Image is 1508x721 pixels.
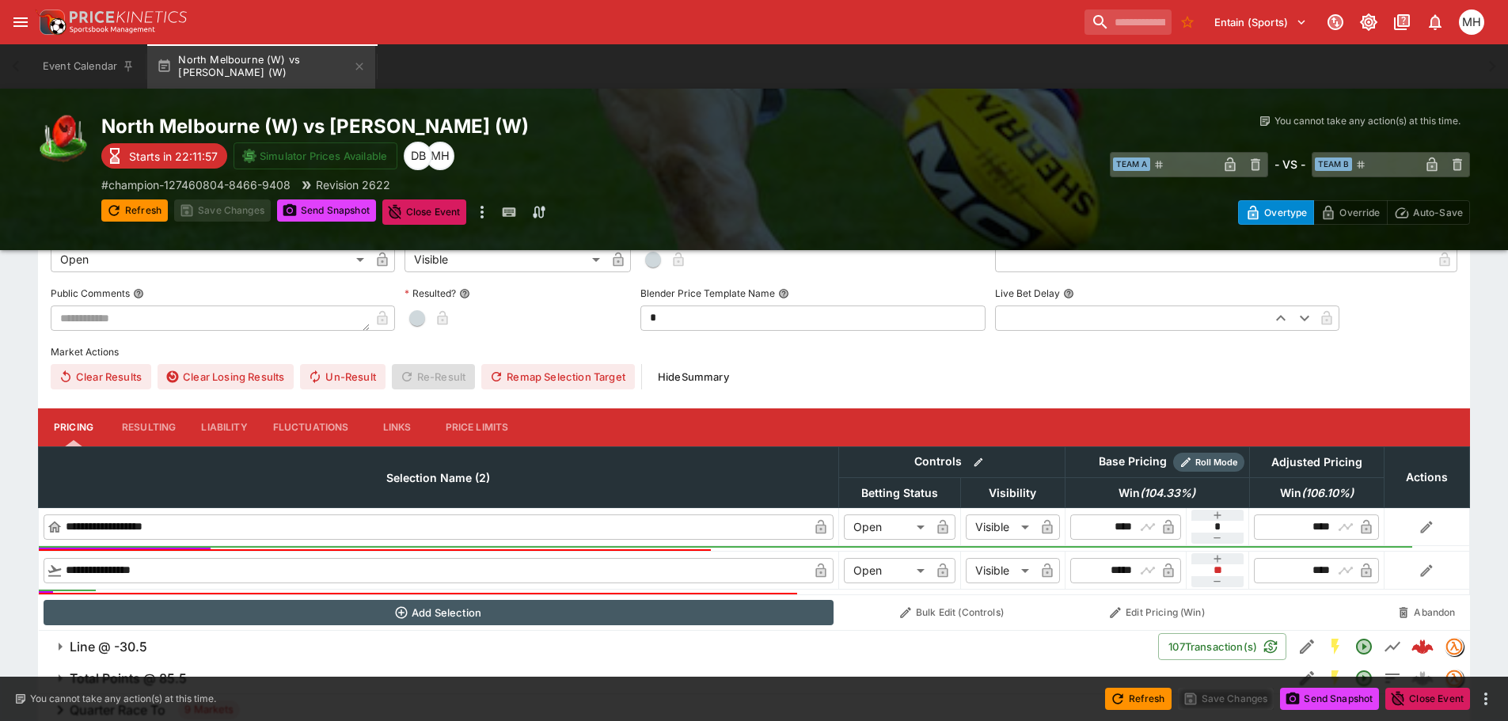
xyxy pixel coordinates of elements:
[426,142,454,170] div: Michael Hutchinson
[1445,637,1464,656] div: tradingmodel
[147,44,375,89] button: North Melbourne (W) vs [PERSON_NAME] (W)
[392,364,475,389] span: Re-Result
[316,176,390,193] p: Revision 2622
[844,558,930,583] div: Open
[38,631,1158,662] button: Line @ -30.5
[1238,200,1470,225] div: Start From
[1388,600,1464,625] button: Abandon
[1263,484,1371,503] span: Win(106.10%)
[1354,8,1383,36] button: Toggle light/dark mode
[51,287,130,300] p: Public Comments
[1411,636,1434,658] img: logo-cerberus--red.svg
[1313,200,1387,225] button: Override
[1173,453,1244,472] div: Show/hide Price Roll mode configuration.
[158,364,294,389] button: Clear Losing Results
[1354,637,1373,656] svg: Open
[44,600,834,625] button: Add Selection
[1063,288,1074,299] button: Live Bet Delay
[1189,456,1244,469] span: Roll Mode
[433,408,522,446] button: Price Limits
[188,408,260,446] button: Liability
[640,287,775,300] p: Blender Price Template Name
[1205,9,1316,35] button: Select Tenant
[1445,638,1463,655] img: tradingmodel
[101,176,291,193] p: Copy To Clipboard
[1092,452,1173,472] div: Base Pricing
[1301,484,1354,503] em: ( 106.10 %)
[405,287,456,300] p: Resulted?
[1158,633,1286,660] button: 107Transaction(s)
[1387,200,1470,225] button: Auto-Save
[369,469,507,488] span: Selection Name (2)
[1384,446,1469,507] th: Actions
[405,247,606,272] div: Visible
[234,142,397,169] button: Simulator Prices Available
[1084,9,1172,35] input: search
[51,247,370,272] div: Open
[1113,157,1150,171] span: Team A
[133,288,144,299] button: Public Comments
[843,600,1060,625] button: Bulk Edit (Controls)
[1105,688,1172,710] button: Refresh
[1350,664,1378,693] button: Open
[968,452,989,472] button: Bulk edit
[38,114,89,165] img: australian_rules.png
[966,558,1035,583] div: Visible
[1315,157,1352,171] span: Team B
[473,199,492,225] button: more
[70,639,147,655] h6: Line @ -30.5
[1378,664,1407,693] button: Totals
[30,692,216,706] p: You cannot take any action(s) at this time.
[300,364,385,389] button: Un-Result
[1069,600,1244,625] button: Edit Pricing (Win)
[1321,632,1350,661] button: SGM Enabled
[1101,484,1213,503] span: Win(104.33%)
[1140,484,1195,503] em: ( 104.33 %)
[966,514,1035,540] div: Visible
[6,8,35,36] button: open drawer
[1378,632,1407,661] button: Line
[404,142,432,170] div: Dylan Brown
[1454,5,1489,40] button: Michael Hutchinson
[1249,446,1384,477] th: Adjusted Pricing
[51,340,1457,364] label: Market Actions
[1280,688,1379,710] button: Send Snapshot
[260,408,362,446] button: Fluctuations
[1321,8,1350,36] button: Connected to PK
[70,11,187,23] img: PriceKinetics
[459,288,470,299] button: Resulted?
[1476,689,1495,708] button: more
[1413,204,1463,221] p: Auto-Save
[1385,688,1470,710] button: Close Event
[1339,204,1380,221] p: Override
[1421,8,1449,36] button: Notifications
[995,287,1060,300] p: Live Bet Delay
[382,199,467,225] button: Close Event
[844,484,955,503] span: Betting Status
[844,514,930,540] div: Open
[1445,669,1464,688] div: tradingmodel
[362,408,433,446] button: Links
[70,26,155,33] img: Sportsbook Management
[51,364,151,389] button: Clear Results
[70,670,187,687] h6: Total Points @ 85.5
[109,408,188,446] button: Resulting
[129,148,218,165] p: Starts in 22:11:57
[1354,669,1373,688] svg: Open
[481,364,635,389] button: Remap Selection Target
[1274,156,1305,173] h6: - VS -
[1175,9,1200,35] button: No Bookmarks
[35,6,66,38] img: PriceKinetics Logo
[1238,200,1314,225] button: Overtype
[1321,664,1350,693] button: SGM Enabled
[33,44,144,89] button: Event Calendar
[1293,664,1321,693] button: Edit Detail
[101,114,786,139] h2: Copy To Clipboard
[1445,670,1463,687] img: tradingmodel
[971,484,1054,503] span: Visibility
[1350,632,1378,661] button: Open
[277,199,376,222] button: Send Snapshot
[38,662,1293,694] button: Total Points @ 85.5
[101,199,168,222] button: Refresh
